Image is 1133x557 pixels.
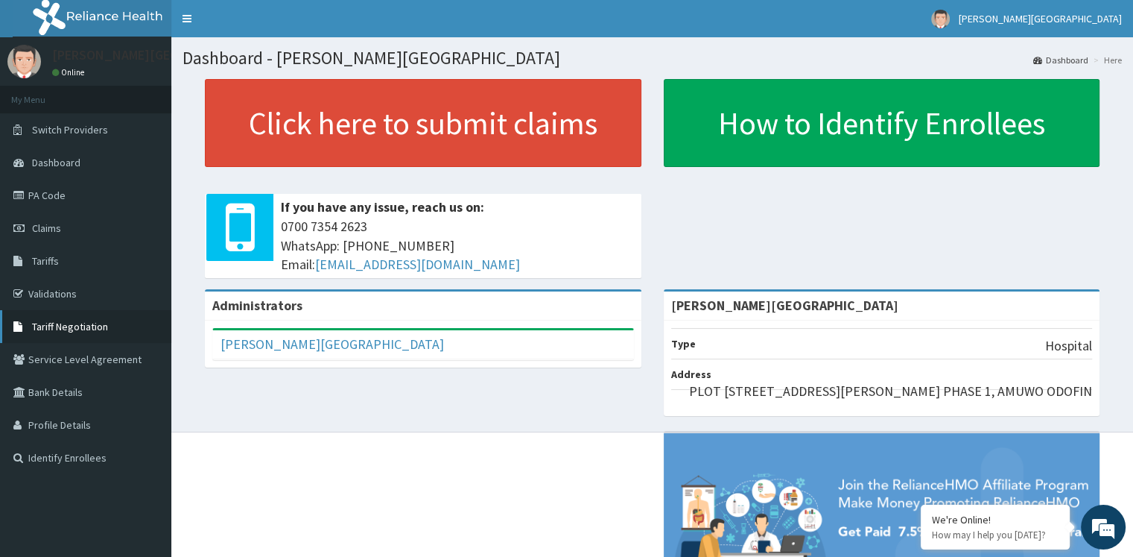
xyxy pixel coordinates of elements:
span: Tariffs [32,254,59,268]
span: 0700 7354 2623 WhatsApp: [PHONE_NUMBER] Email: [281,217,634,274]
p: [PERSON_NAME][GEOGRAPHIC_DATA] [52,48,273,62]
strong: [PERSON_NAME][GEOGRAPHIC_DATA] [671,297,898,314]
span: Claims [32,221,61,235]
b: If you have any issue, reach us on: [281,198,484,215]
img: User Image [931,10,950,28]
b: Type [671,337,696,350]
b: Address [671,368,711,381]
a: [EMAIL_ADDRESS][DOMAIN_NAME] [315,256,520,273]
li: Here [1090,54,1122,66]
p: PLOT [STREET_ADDRESS][PERSON_NAME] PHASE 1, AMUWO ODOFIN [689,382,1092,401]
span: Dashboard [32,156,80,169]
a: Click here to submit claims [205,79,641,167]
a: Dashboard [1033,54,1088,66]
a: How to Identify Enrollees [664,79,1100,167]
img: User Image [7,45,41,78]
div: We're Online! [932,513,1059,526]
a: Online [52,67,88,78]
a: [PERSON_NAME][GEOGRAPHIC_DATA] [220,336,444,353]
span: [PERSON_NAME][GEOGRAPHIC_DATA] [959,12,1122,25]
b: Administrators [212,297,302,314]
h1: Dashboard - [PERSON_NAME][GEOGRAPHIC_DATA] [183,48,1122,68]
span: Tariff Negotiation [32,320,108,333]
span: Switch Providers [32,123,108,136]
p: Hospital [1045,336,1092,356]
p: How may I help you today? [932,529,1059,541]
